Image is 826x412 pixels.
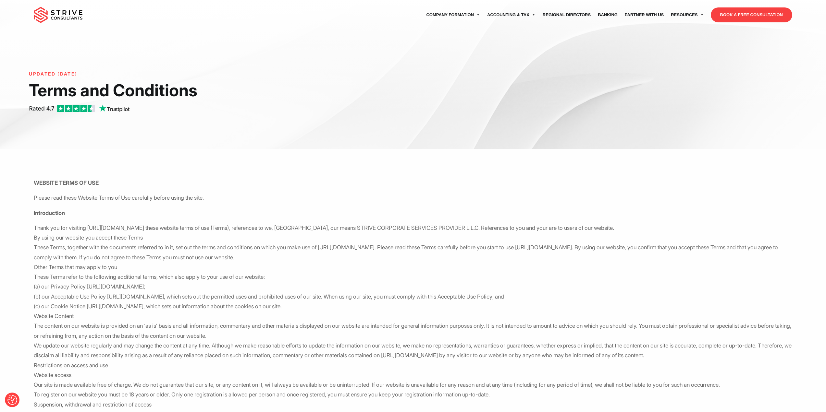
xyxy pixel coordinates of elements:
[484,6,539,24] a: Accounting & Tax
[7,395,17,405] button: Consent Preferences
[7,395,17,405] img: Revisit consent button
[711,7,792,22] a: BOOK A FREE CONSULTATION
[34,7,82,23] img: main-logo.svg
[667,6,707,24] a: Resources
[34,210,65,216] strong: Introduction
[29,80,359,100] h1: Terms and Conditions
[539,6,594,24] a: Regional Directors
[594,6,621,24] a: Banking
[29,71,359,77] h6: UPDATED [DATE]
[34,180,99,186] strong: WEBSITE TERMS OF USE
[621,6,667,24] a: Partner with Us
[423,6,484,24] a: Company Formation
[34,193,792,203] p: Please read these Website Terms of Use carefully before using the site.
